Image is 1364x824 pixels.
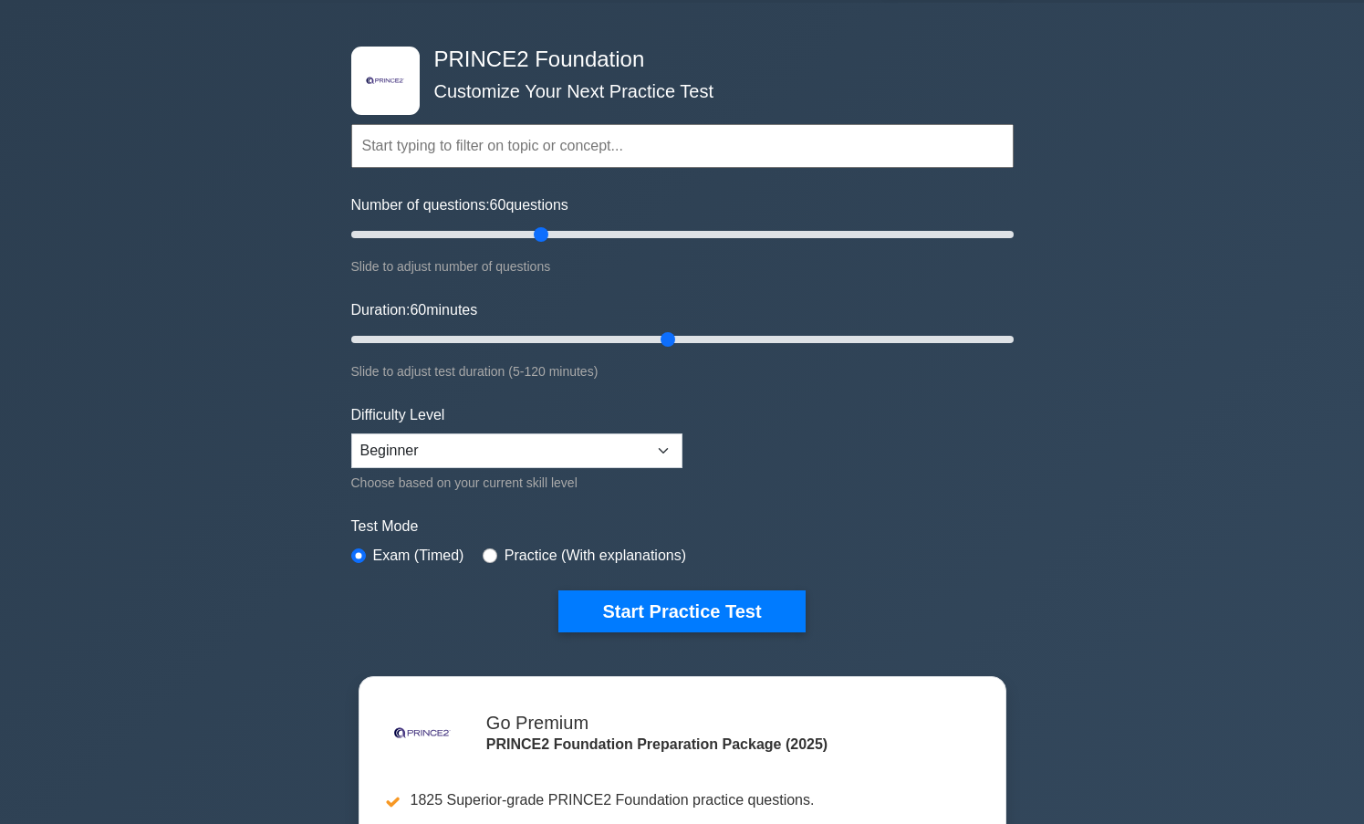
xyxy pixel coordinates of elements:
label: Practice (With explanations) [505,545,686,567]
label: Duration: minutes [351,299,478,321]
label: Number of questions: questions [351,194,568,216]
span: 60 [410,302,426,318]
div: Slide to adjust number of questions [351,256,1014,277]
span: 60 [490,197,506,213]
div: Choose based on your current skill level [351,472,682,494]
div: Slide to adjust test duration (5-120 minutes) [351,360,1014,382]
label: Test Mode [351,516,1014,537]
input: Start typing to filter on topic or concept... [351,124,1014,168]
label: Exam (Timed) [373,545,464,567]
h4: PRINCE2 Foundation [427,47,924,73]
label: Difficulty Level [351,404,445,426]
button: Start Practice Test [558,590,805,632]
